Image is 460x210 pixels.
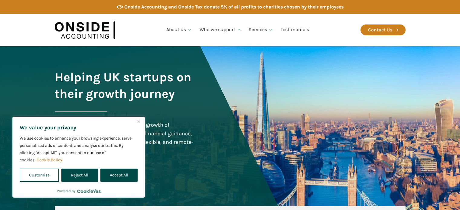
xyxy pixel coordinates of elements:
button: Reject All [61,169,98,182]
a: Services [245,20,277,40]
img: Onside Accounting [55,18,115,42]
div: Onside Accounting and Onside Tax donate 5% of all profits to charities chosen by their employees [124,3,344,11]
button: Customise [20,169,59,182]
img: Close [138,120,140,123]
h1: Helping UK startups on their growth journey [55,69,195,102]
p: We value your privacy [20,124,138,131]
a: Cookie Policy [36,157,63,163]
div: We value your privacy [12,116,145,198]
p: We use cookies to enhance your browsing experience, serve personalised ads or content, and analys... [20,135,138,164]
div: Powered by [57,188,101,194]
a: Who we support [196,20,245,40]
button: Close [135,118,142,125]
a: Visit CookieYes website [77,189,101,193]
a: Contact Us [360,24,406,35]
button: Accept All [100,169,138,182]
div: Contact Us [368,26,392,34]
a: Testimonials [277,20,313,40]
a: About us [163,20,196,40]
